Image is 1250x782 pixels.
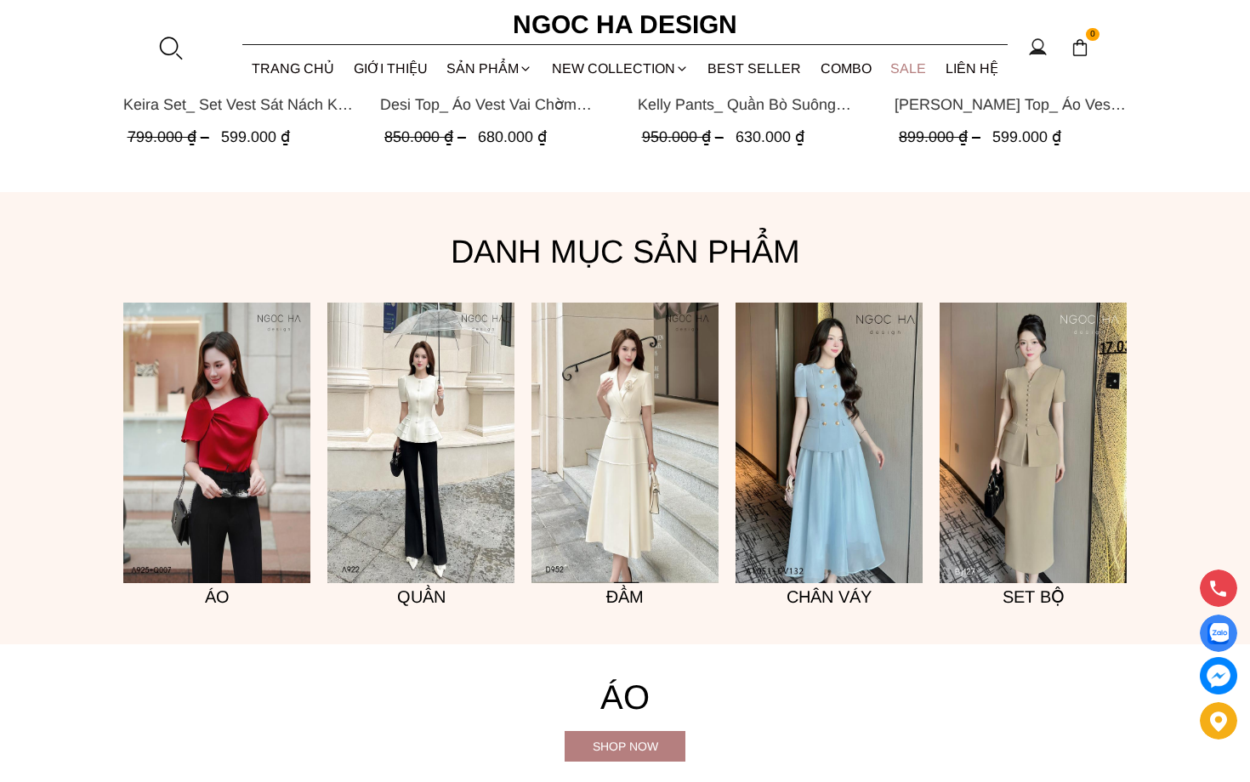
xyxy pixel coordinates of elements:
span: 850.000 ₫ [384,128,470,145]
h5: Quần [327,583,514,610]
span: Keira Set_ Set Vest Sát Nách Kết Hợp Chân Váy Bút Chì Mix Áo Khoác BJ141+ A1083 [123,93,355,116]
span: 630.000 ₫ [736,128,804,145]
h5: Chân váy [736,583,923,610]
span: Kelly Pants_ Quần Bò Suông Màu Xanh Q066 [638,93,870,116]
a: 3(9) [531,303,719,583]
div: SẢN PHẨM [437,46,543,91]
a: NEW COLLECTION [543,46,699,91]
a: BEST SELLER [698,46,811,91]
a: messenger [1200,657,1237,694]
a: 7(3) [736,303,923,583]
div: Shop now [565,737,685,756]
a: Display image [1200,615,1237,652]
span: 950.000 ₫ [642,128,728,145]
span: [PERSON_NAME] Top_ Áo Vest Cổ Tròn Dáng Suông Lửng A1079 [895,93,1127,116]
font: Set bộ [1003,587,1065,606]
a: Link to Kelly Pants_ Quần Bò Suông Màu Xanh Q066 [638,93,870,116]
h4: Áo [115,670,1135,724]
a: SALE [881,46,936,91]
a: 3(7) [123,303,310,583]
span: 599.000 ₫ [221,128,290,145]
span: 0 [1086,28,1099,42]
a: Link to Laura Top_ Áo Vest Cổ Tròn Dáng Suông Lửng A1079 [895,93,1127,116]
span: 799.000 ₫ [128,128,213,145]
span: Desi Top_ Áo Vest Vai Chờm Đính Cúc Dáng Lửng Màu Đen A1077 [380,93,612,116]
h5: Đầm [531,583,719,610]
a: Ngoc Ha Design [497,4,753,45]
a: Shop now [565,731,685,762]
img: 3(15) [940,303,1127,583]
font: Danh mục sản phẩm [451,234,800,269]
a: Combo [811,46,882,91]
span: 599.000 ₫ [992,128,1061,145]
span: 899.000 ₫ [899,128,985,145]
span: 680.000 ₫ [478,128,547,145]
a: Link to Desi Top_ Áo Vest Vai Chờm Đính Cúc Dáng Lửng Màu Đen A1077 [380,93,612,116]
a: TRANG CHỦ [242,46,344,91]
a: Link to Keira Set_ Set Vest Sát Nách Kết Hợp Chân Váy Bút Chì Mix Áo Khoác BJ141+ A1083 [123,93,355,116]
img: img-CART-ICON-ksit0nf1 [1071,38,1089,57]
a: GIỚI THIỆU [344,46,438,91]
h5: Áo [123,583,310,610]
a: LIÊN HỆ [936,46,1009,91]
img: Display image [1207,623,1229,644]
a: 2(9) [327,303,514,583]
